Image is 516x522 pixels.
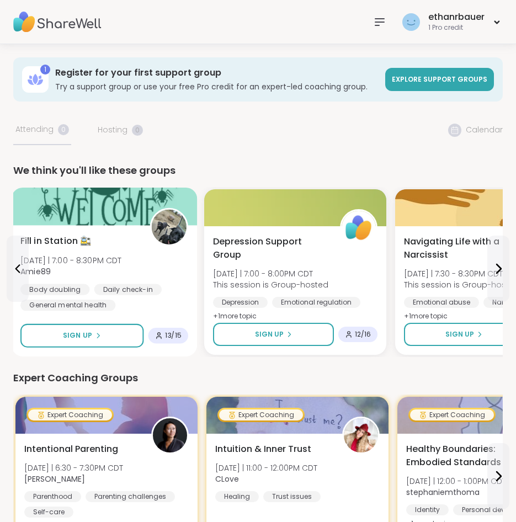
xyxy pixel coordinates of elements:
span: Sign Up [255,329,284,339]
div: Emotional abuse [404,297,479,308]
b: CLove [215,473,239,484]
span: [DATE] | 6:30 - 7:30PM CDT [24,462,123,473]
div: We think you'll like these groups [13,163,503,178]
h3: Register for your first support group [55,67,379,79]
div: Self-care [24,507,73,518]
div: 1 Pro credit [428,23,485,33]
div: Expert Coaching [28,409,112,420]
img: ShareWell Nav Logo [13,3,102,41]
div: Identity [406,504,449,515]
span: [DATE] | 7:00 - 8:00PM CDT [213,268,328,279]
img: ShareWell [342,211,376,245]
div: Expert Coaching [410,409,494,420]
img: ethanrbauer [402,13,420,31]
div: Parenting challenges [86,491,175,502]
b: [PERSON_NAME] [24,473,85,484]
span: Sign Up [63,331,92,340]
img: CLove [344,418,378,452]
span: Intentional Parenting [24,443,118,456]
div: Expert Coaching [219,409,303,420]
span: [DATE] | 12:00 - 1:00PM CDT [406,476,506,487]
img: Natasha [153,418,187,452]
span: 13 / 15 [165,331,182,340]
span: Sign Up [445,329,474,339]
img: Amie89 [152,210,187,244]
div: Emotional regulation [272,297,360,308]
div: ethanrbauer [428,11,485,23]
b: stephaniemthoma [406,487,480,498]
span: This session is Group-hosted [213,279,328,290]
button: Sign Up [20,324,143,348]
span: Fill in Station 🚉 [20,235,92,248]
span: Depression Support Group [213,235,328,262]
div: 1 [40,65,50,74]
span: Explore support groups [392,74,487,84]
span: Intuition & Inner Trust [215,443,311,456]
div: Depression [213,297,268,308]
b: Amie89 [20,266,51,277]
span: [DATE] | 7:00 - 8:30PM CDT [20,254,122,265]
span: [DATE] | 11:00 - 12:00PM CDT [215,462,317,473]
div: Body doubling [20,284,89,295]
button: Sign Up [213,323,334,346]
div: Trust issues [263,491,321,502]
a: Explore support groups [385,68,494,91]
div: Daily check-in [94,284,162,295]
div: General mental health [20,300,115,311]
div: Expert Coaching Groups [13,370,503,386]
span: 12 / 16 [355,330,371,339]
h3: Try a support group or use your free Pro credit for an expert-led coaching group. [55,81,379,92]
div: Parenthood [24,491,81,502]
div: Healing [215,491,259,502]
